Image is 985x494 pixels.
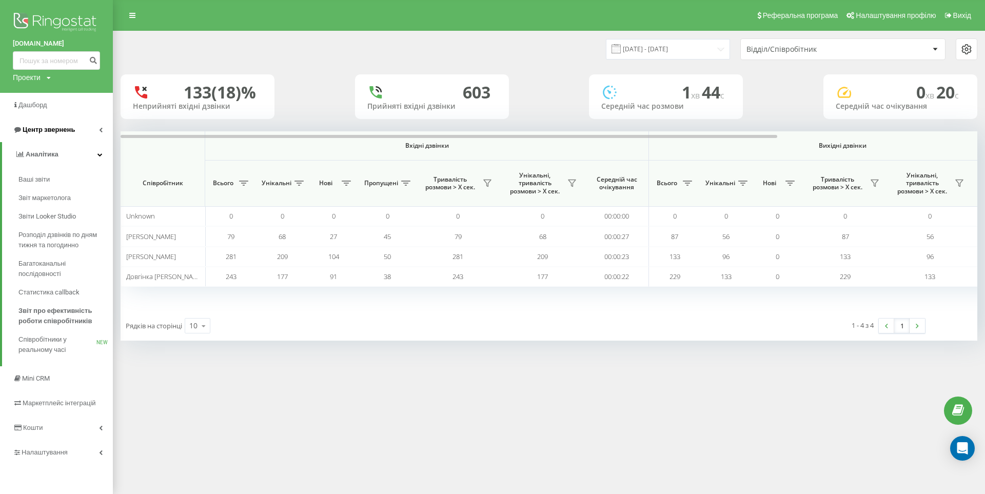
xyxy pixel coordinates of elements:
span: Всього [210,179,236,187]
div: Open Intercom Messenger [950,436,975,461]
span: 87 [842,232,849,241]
span: 68 [279,232,286,241]
span: Звіт про ефективність роботи співробітників [18,306,108,326]
span: 0 [776,232,779,241]
span: хв [925,90,936,101]
td: 00:00:00 [585,206,649,226]
span: 0 [229,211,233,221]
span: c [955,90,959,101]
span: 229 [669,272,680,281]
a: Розподіл дзвінків по дням тижня та погодинно [18,226,113,254]
span: 177 [537,272,548,281]
span: Унікальні, тривалість розмови > Х сек. [505,171,564,195]
a: Аналiтика [2,142,113,167]
span: Налаштування профілю [856,11,936,19]
a: Ваші звіти [18,170,113,189]
span: Середній час очікування [593,175,641,191]
span: Маркетплейс інтеграцій [23,399,96,407]
span: 0 [332,211,336,221]
span: 281 [452,252,463,261]
td: 00:00:23 [585,247,649,267]
div: Проекти [13,72,41,83]
span: Тривалість розмови > Х сек. [808,175,867,191]
span: 20 [936,81,959,103]
span: 38 [384,272,391,281]
span: 56 [927,232,934,241]
span: 45 [384,232,391,241]
span: Співробітник [129,179,196,187]
span: Пропущені [364,179,398,187]
span: Вихід [953,11,971,19]
td: 00:00:27 [585,226,649,246]
span: 243 [452,272,463,281]
a: Звіти Looker Studio [18,207,113,226]
div: Середній час розмови [601,102,731,111]
span: [PERSON_NAME] [126,232,176,241]
span: Тривалість розмови > Х сек. [421,175,480,191]
span: Налаштування [22,448,68,456]
span: Вхідні дзвінки [232,142,622,150]
div: Середній час очікування [836,102,965,111]
span: 0 [456,211,460,221]
span: Unknown [126,211,155,221]
div: 10 [189,321,198,331]
span: Розподіл дзвінків по дням тижня та погодинно [18,230,108,250]
div: Прийняті вхідні дзвінки [367,102,497,111]
img: Ringostat logo [13,10,100,36]
span: 0 [776,272,779,281]
span: 1 [682,81,702,103]
span: 68 [539,232,546,241]
span: Аналiтика [26,150,58,158]
span: 0 [386,211,389,221]
span: 0 [541,211,544,221]
span: 0 [928,211,932,221]
span: Рядків на сторінці [126,321,182,330]
span: 0 [916,81,936,103]
a: Звіт про ефективність роботи співробітників [18,302,113,330]
span: 243 [226,272,237,281]
span: Ваші звіти [18,174,50,185]
span: 0 [673,211,677,221]
span: 133 [840,252,851,261]
div: Відділ/Співробітник [746,45,869,54]
input: Пошук за номером [13,51,100,70]
span: Унікальні [705,179,735,187]
td: 00:00:22 [585,267,649,287]
span: 0 [843,211,847,221]
a: [DOMAIN_NAME] [13,38,100,49]
span: Реферальна програма [763,11,838,19]
span: 79 [227,232,234,241]
span: 50 [384,252,391,261]
a: Статистика callback [18,283,113,302]
span: Статистика callback [18,287,80,298]
span: 104 [328,252,339,261]
span: Звіти Looker Studio [18,211,76,222]
div: 1 - 4 з 4 [852,320,874,330]
span: [PERSON_NAME] [126,252,176,261]
span: Нові [313,179,339,187]
span: Багатоканальні послідовності [18,259,108,279]
a: 1 [894,319,910,333]
span: Унікальні [262,179,291,187]
div: 603 [463,83,490,102]
span: 133 [924,272,935,281]
span: Звіт маркетолога [18,193,71,203]
span: Нові [757,179,782,187]
a: Співробітники у реальному часіNEW [18,330,113,359]
span: Mini CRM [22,374,50,382]
span: хв [691,90,702,101]
span: 0 [281,211,284,221]
span: 27 [330,232,337,241]
span: Дашборд [18,101,47,109]
span: 133 [669,252,680,261]
a: Багатоканальні послідовності [18,254,113,283]
span: c [720,90,724,101]
span: 0 [776,211,779,221]
div: 133 (18)% [184,83,256,102]
span: 0 [776,252,779,261]
span: Довгінка [PERSON_NAME] [126,272,204,281]
span: 0 [724,211,728,221]
span: Центр звернень [23,126,75,133]
span: 44 [702,81,724,103]
span: 177 [277,272,288,281]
